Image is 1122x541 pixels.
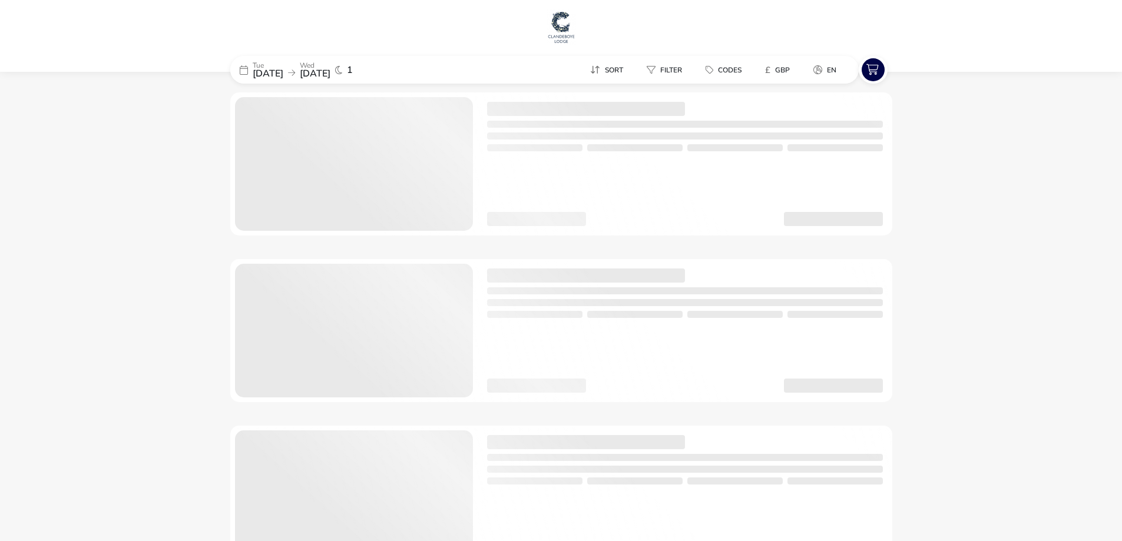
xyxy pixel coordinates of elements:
[718,65,742,75] span: Codes
[775,65,790,75] span: GBP
[347,65,353,75] span: 1
[581,61,633,78] button: Sort
[605,65,623,75] span: Sort
[253,67,283,80] span: [DATE]
[230,56,407,84] div: Tue[DATE]Wed[DATE]1
[300,62,330,69] p: Wed
[765,64,770,76] i: £
[804,61,846,78] button: en
[637,61,696,78] naf-pibe-menu-bar-item: Filter
[253,62,283,69] p: Tue
[827,65,836,75] span: en
[756,61,804,78] naf-pibe-menu-bar-item: £GBP
[547,9,576,45] img: Main Website
[300,67,330,80] span: [DATE]
[696,61,751,78] button: Codes
[637,61,691,78] button: Filter
[581,61,637,78] naf-pibe-menu-bar-item: Sort
[660,65,682,75] span: Filter
[696,61,756,78] naf-pibe-menu-bar-item: Codes
[804,61,850,78] naf-pibe-menu-bar-item: en
[756,61,799,78] button: £GBP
